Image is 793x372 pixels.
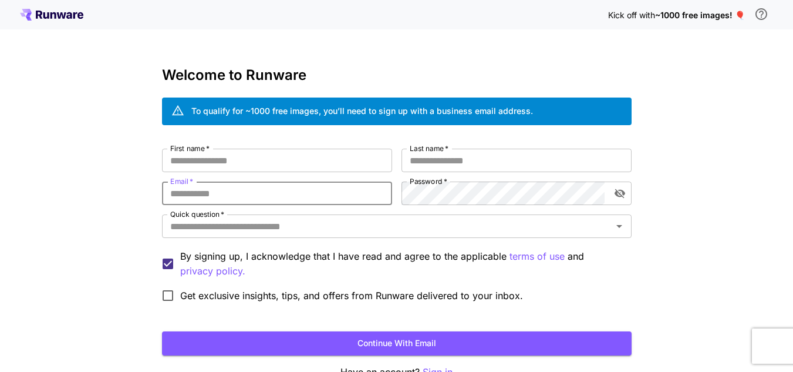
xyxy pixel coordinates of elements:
label: Email [170,176,193,186]
label: Password [410,176,447,186]
label: Quick question [170,209,224,219]
p: terms of use [509,249,565,264]
h3: Welcome to Runware [162,67,632,83]
div: To qualify for ~1000 free images, you’ll need to sign up with a business email address. [191,105,533,117]
span: Kick off with [608,10,655,20]
p: privacy policy. [180,264,245,279]
p: By signing up, I acknowledge that I have read and agree to the applicable and [180,249,622,279]
button: toggle password visibility [609,183,630,204]
button: By signing up, I acknowledge that I have read and agree to the applicable and privacy policy. [509,249,565,264]
span: Get exclusive insights, tips, and offers from Runware delivered to your inbox. [180,289,523,303]
button: By signing up, I acknowledge that I have read and agree to the applicable terms of use and [180,264,245,279]
button: In order to qualify for free credit, you need to sign up with a business email address and click ... [750,2,773,26]
button: Continue with email [162,331,632,356]
label: First name [170,143,210,153]
button: Open [611,218,627,234]
span: ~1000 free images! 🎈 [655,10,745,20]
label: Last name [410,143,448,153]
